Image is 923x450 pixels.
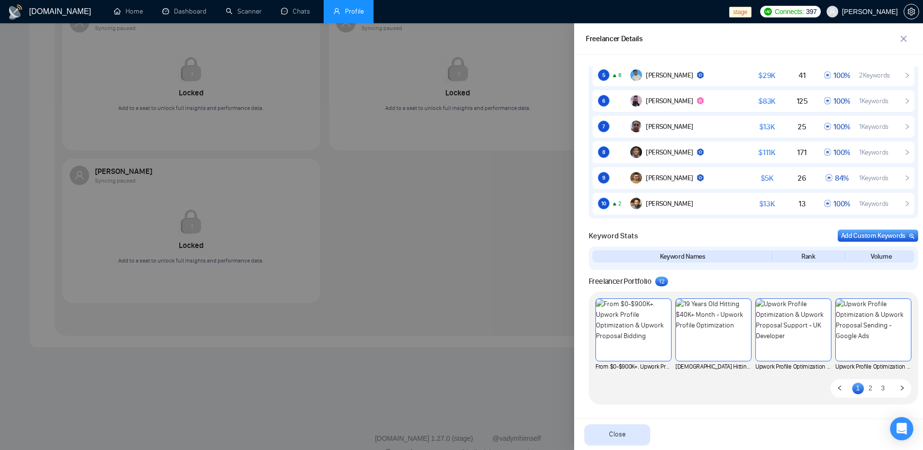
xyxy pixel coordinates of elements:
button: Add Custom Keywords [838,230,918,242]
span: 125 [797,96,808,106]
span: $ 83K [758,96,775,106]
span: 84 % [825,173,849,183]
a: messageChats [281,7,314,16]
img: Daniel C. [630,172,642,184]
img: From $0-$900K+. Upwork Profile Optimization & Upwork Proposal Bidding [596,299,671,361]
span: 25 [798,122,806,131]
span: user [829,8,836,15]
img: top_rated [696,174,704,182]
span: 2 [661,278,664,285]
li: Previous Page [834,383,845,394]
span: 10 [601,201,606,207]
span: close [896,35,911,43]
a: 1 [852,383,864,393]
span: 100 % [824,199,850,208]
img: Upwork Profile Optimization & Upwork Proposal Sending - Google Ads [836,299,911,361]
span: right [904,175,910,181]
span: 2 [618,200,621,207]
span: 41 [798,71,805,80]
span: 100 % [824,71,850,80]
span: Upwork Profile Optimization & Upwork Proposal Support - UK Developer [755,362,831,371]
span: Freelancer Portfolio [589,276,651,287]
span: From $0-$900K+. Upwork Profile Optimization & Upwork Proposal Bidding [595,362,672,371]
span: 26 [798,173,806,183]
img: top_rated [696,71,704,79]
span: [PERSON_NAME] [646,148,693,156]
li: Next Page [896,383,908,394]
img: Emmanuel A. [630,146,642,158]
img: upwork-logo.png [764,8,772,16]
span: 171 [797,148,807,157]
span: 2 Keywords [859,71,890,79]
span: Close [609,429,626,440]
a: setting [904,8,919,16]
div: Open Intercom Messenger [890,417,913,440]
span: 1 [659,278,661,285]
span: right [904,98,910,104]
span: [PERSON_NAME] [646,200,693,208]
img: Attaullah K. [630,95,642,107]
span: [PERSON_NAME] [646,174,693,182]
span: 100 % [824,96,850,106]
span: 8 [618,72,622,78]
span: 100 % [824,122,850,131]
div: Add Custom Keywords [841,231,915,241]
span: 397 [806,6,816,17]
img: Brijesh S. [630,121,642,132]
span: 1 Keywords [859,97,889,105]
span: [PERSON_NAME] [646,97,693,105]
span: Connects: [775,6,804,17]
button: Close [584,424,650,445]
img: Upwork Profile Optimization & Upwork Proposal Support - UK Developer [756,299,831,361]
img: top_rated_plus [696,97,704,105]
a: 3 [877,383,889,393]
span: 100 % [824,148,850,157]
div: Volume [848,251,914,262]
span: 1 Keywords [859,174,889,182]
span: 1 Keywords [859,123,889,131]
span: 1 Keywords [859,148,889,156]
span: $ 13K [759,199,775,208]
span: 6 [602,98,605,104]
div: Keyword Names [596,251,768,262]
a: searchScanner [226,7,262,16]
a: 2 [865,383,876,393]
img: Digvijay T. [630,69,642,81]
sup: 12 [655,277,668,286]
span: $ 5K [761,173,773,183]
span: Profile [345,7,364,16]
span: $ 13K [759,122,775,131]
a: dashboardDashboard [162,7,206,16]
span: right [904,149,910,155]
img: Arthur R. [630,198,642,209]
span: 13 [798,199,805,208]
div: Freelancer Details [586,33,643,45]
span: $ 111K [758,148,775,157]
span: $ 29K [758,71,775,80]
img: 19 Years Old Hitting $40K+ Month - Upwork Profile Optimization [676,299,751,361]
span: [DEMOGRAPHIC_DATA] Hitting $40K+ Month - Upwork Profile Optimization [675,362,751,371]
span: 7 [602,124,605,130]
button: right [896,383,908,394]
img: top_rated [696,148,704,156]
span: [PERSON_NAME] [646,123,693,131]
span: left [837,385,843,391]
span: 1 Keywords [859,200,889,208]
span: Keyword Stats [589,230,638,242]
span: right [899,385,905,391]
span: 8 [602,149,605,155]
button: close [896,31,911,47]
span: right [904,72,910,78]
a: homeHome [114,7,143,16]
span: Upwork Profile Optimization & Upwork Proposal Sending - Google Ads [835,362,911,371]
img: logo [8,4,23,20]
span: [PERSON_NAME] [646,71,693,79]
